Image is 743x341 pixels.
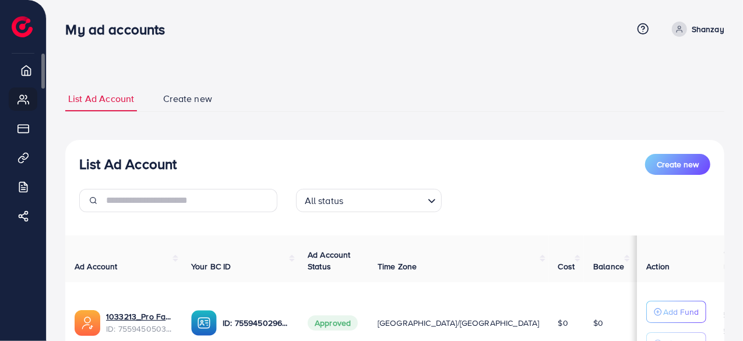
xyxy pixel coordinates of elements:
span: ID: 7559450503621459985 [106,323,172,335]
span: Action [646,261,670,272]
img: ic-ads-acc.e4c84228.svg [75,310,100,336]
button: Create new [645,154,710,175]
span: List Ad Account [68,92,134,106]
span: Create new [163,92,212,106]
span: All status [302,192,346,209]
span: Cost [558,261,575,272]
p: Add Fund [663,305,699,319]
span: Balance [593,261,624,272]
p: ID: 7559450296657805313 [223,316,289,330]
span: Time Zone [378,261,417,272]
span: Create new [657,159,699,170]
span: Approved [308,315,358,331]
h3: My ad accounts [65,21,174,38]
a: 1033213_Pro Fashion_1760071755441 [106,311,172,322]
p: Shanzay [692,22,724,36]
h3: List Ad Account [79,156,177,173]
img: ic-ba-acc.ded83a64.svg [191,310,217,336]
input: Search for option [347,190,422,209]
div: Search for option [296,189,442,212]
iframe: Chat [693,289,734,332]
a: Shanzay [667,22,724,37]
span: Your BC ID [191,261,231,272]
span: Ad Account [75,261,118,272]
div: <span class='underline'>1033213_Pro Fashion_1760071755441</span></br>7559450503621459985 [106,311,172,335]
span: Ad Account Status [308,249,351,272]
span: $0 [593,317,603,329]
img: logo [12,16,33,37]
span: [GEOGRAPHIC_DATA]/[GEOGRAPHIC_DATA] [378,317,540,329]
span: $0 [558,317,568,329]
button: Add Fund [646,301,706,323]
